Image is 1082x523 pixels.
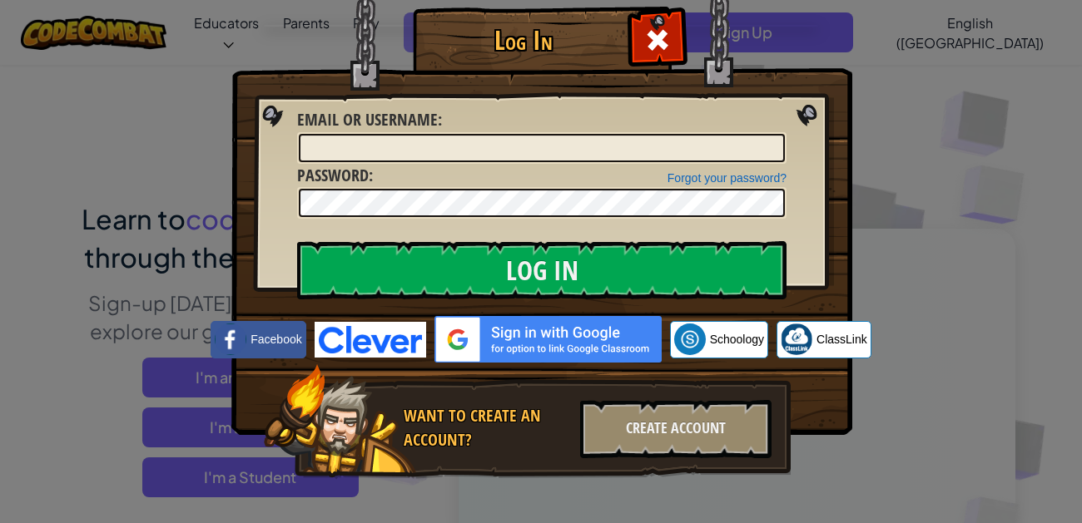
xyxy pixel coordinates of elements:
div: Create Account [580,400,772,458]
span: Password [297,164,369,186]
h1: Log In [417,26,629,55]
img: clever-logo-blue.png [315,322,426,358]
label: : [297,164,373,188]
a: Forgot your password? [668,171,787,185]
span: Facebook [251,331,301,348]
input: Log In [297,241,787,299]
div: Want to create an account? [404,404,570,451]
label: : [297,108,442,132]
img: facebook_small.png [215,323,246,355]
span: ClassLink [816,331,867,348]
span: Email or Username [297,108,438,131]
span: Schoology [710,331,764,348]
img: classlink-logo-small.png [781,323,812,355]
img: gplus_sso_button2.svg [434,316,662,363]
img: schoology.png [674,323,706,355]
